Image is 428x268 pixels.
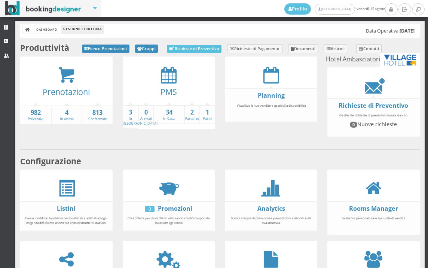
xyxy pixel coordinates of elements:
[82,109,112,117] strong: 813
[5,1,81,16] img: BookingDesigner.com
[327,110,420,134] div: Gestisci le richieste di preventivo inviate dal sito
[20,42,69,53] b: Produttività
[160,86,177,97] a: PMS
[135,45,158,53] a: Gruppi
[258,91,285,100] a: Planning
[284,3,311,15] a: Profilo
[154,108,184,121] a: 34In Casa
[225,213,317,228] div: Scarica i report di preventivi e prenotazioni elaborati sulla tua struttura
[52,109,82,122] a: 4In Attesa
[400,28,415,34] b: [DATE]
[167,45,221,53] a: Richieste di Preventivo
[356,44,382,53] a: Contatti
[20,213,113,228] div: Crea e modifica i tuoi listini personalizzati e adattali ad ogni esigenza del cliente attraverso ...
[225,100,317,120] div: Visualizza le tue vendite e gestisci la disponibilità
[185,108,199,117] strong: 2
[139,108,153,117] strong: 0
[145,206,155,212] div: 0
[288,44,318,53] a: Documenti
[52,109,82,117] strong: 4
[324,44,347,53] a: Articoli
[327,213,420,232] div: Gestisci e personalizza le tue unità di vendita
[349,204,398,213] a: Rooms Manager
[185,108,199,121] a: 2Partenze
[123,108,158,126] a: 3In [GEOGRAPHIC_DATA]
[200,108,215,121] a: 1Partiti
[123,108,138,117] strong: 3
[257,204,285,213] a: Analytics
[20,156,81,167] b: Configurazione
[123,213,215,228] div: Crea offerte per i tuoi clienti utilizzando i codici coupon da associare agli sconti
[200,108,215,117] strong: 1
[315,4,355,15] a: [GEOGRAPHIC_DATA]
[339,101,408,110] a: Richieste di Preventivo
[20,109,51,122] a: 982Preventivi
[139,108,153,121] a: 0Arrivati
[366,28,415,34] h5: Data Operativa:
[57,204,76,213] a: Listini
[43,86,90,97] a: Prenotazioni
[82,45,129,53] a: Elenco Prenotazioni
[34,25,59,33] a: Dashboard
[284,3,385,15] span: venerdì, 15 agosto
[158,204,192,213] a: Promozioni
[154,108,184,117] strong: 34
[380,53,420,67] img: 29cdc84380f711ecb0a10a069e529790.png
[350,122,357,128] span: 0
[82,109,112,122] a: 813Confermate
[227,44,282,53] a: Richieste di Pagamento
[20,109,51,117] strong: 982
[326,53,420,67] small: Hotel Ambasciatori
[331,121,416,128] h4: Nuove richieste
[61,25,103,33] li: Gestione Struttura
